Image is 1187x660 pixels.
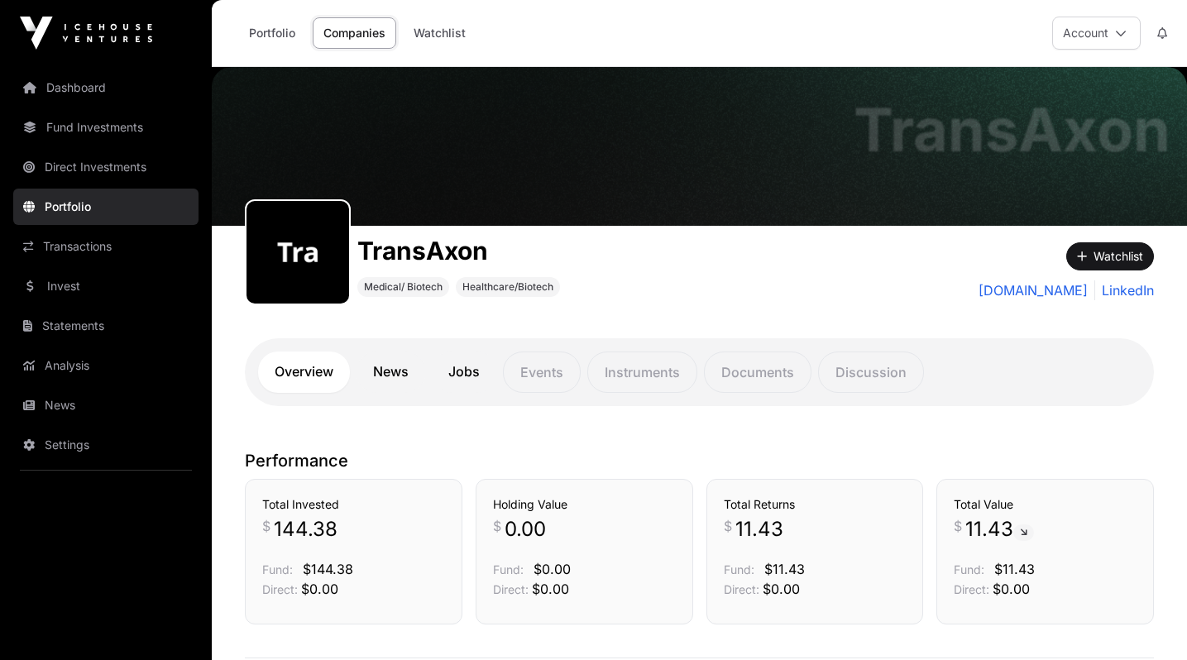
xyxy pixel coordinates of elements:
[724,516,732,536] span: $
[534,561,571,577] span: $0.00
[735,516,783,543] span: 11.43
[13,228,199,265] a: Transactions
[262,496,445,513] h3: Total Invested
[764,561,805,577] span: $11.43
[1094,280,1154,300] a: LinkedIn
[503,352,581,393] p: Events
[13,347,199,384] a: Analysis
[763,581,800,597] span: $0.00
[13,308,199,344] a: Statements
[313,17,396,49] a: Companies
[301,581,338,597] span: $0.00
[505,516,546,543] span: 0.00
[13,109,199,146] a: Fund Investments
[13,268,199,304] a: Invest
[357,352,425,393] a: News
[238,17,306,49] a: Portfolio
[979,280,1088,300] a: [DOMAIN_NAME]
[818,352,924,393] p: Discussion
[258,352,350,393] a: Overview
[493,582,529,596] span: Direct:
[1066,242,1154,270] button: Watchlist
[403,17,476,49] a: Watchlist
[704,352,811,393] p: Documents
[262,562,293,576] span: Fund:
[13,149,199,185] a: Direct Investments
[993,581,1030,597] span: $0.00
[724,562,754,576] span: Fund:
[303,561,353,577] span: $144.38
[994,561,1035,577] span: $11.43
[954,582,989,596] span: Direct:
[262,516,270,536] span: $
[357,236,560,265] h1: TransAxon
[212,67,1187,226] img: TransAxon
[13,189,199,225] a: Portfolio
[724,582,759,596] span: Direct:
[253,208,342,297] img: transaxon309.png
[493,496,676,513] h3: Holding Value
[724,496,907,513] h3: Total Returns
[965,516,1034,543] span: 11.43
[954,496,1137,513] h3: Total Value
[854,100,1170,160] h1: TransAxon
[258,352,1141,393] nav: Tabs
[432,352,496,393] a: Jobs
[274,516,337,543] span: 144.38
[364,280,443,294] span: Medical/ Biotech
[13,69,199,106] a: Dashboard
[13,427,199,463] a: Settings
[493,562,524,576] span: Fund:
[954,562,984,576] span: Fund:
[532,581,569,597] span: $0.00
[1104,581,1187,660] iframe: Chat Widget
[20,17,152,50] img: Icehouse Ventures Logo
[262,582,298,596] span: Direct:
[1052,17,1141,50] button: Account
[587,352,697,393] p: Instruments
[245,449,1154,472] p: Performance
[493,516,501,536] span: $
[13,387,199,423] a: News
[954,516,962,536] span: $
[462,280,553,294] span: Healthcare/Biotech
